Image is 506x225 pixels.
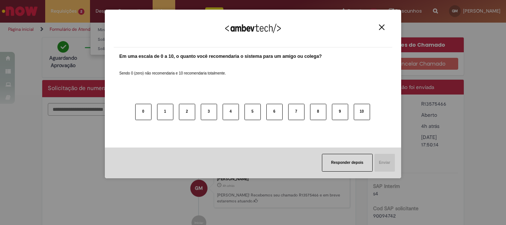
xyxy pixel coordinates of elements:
button: 3 [201,104,217,120]
button: 7 [288,104,304,120]
button: 4 [223,104,239,120]
button: Responder depois [322,154,373,172]
button: Close [377,24,387,30]
button: 1 [157,104,173,120]
button: 0 [135,104,152,120]
button: 8 [310,104,326,120]
button: 6 [266,104,283,120]
img: Close [379,24,385,30]
button: 9 [332,104,348,120]
button: 5 [244,104,261,120]
label: Em uma escala de 0 a 10, o quanto você recomendaria o sistema para um amigo ou colega? [119,53,322,60]
button: 2 [179,104,195,120]
img: Logo Ambevtech [225,24,281,33]
button: 10 [354,104,370,120]
label: Sendo 0 (zero) não recomendaria e 10 recomendaria totalmente. [119,62,226,76]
